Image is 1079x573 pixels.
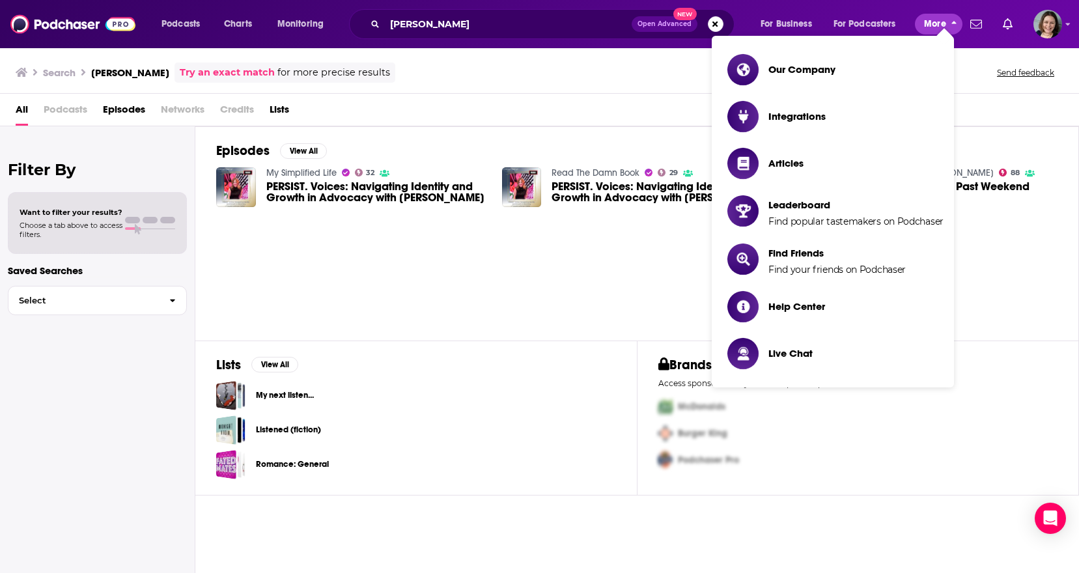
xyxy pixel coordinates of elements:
button: close menu [915,14,962,35]
span: More [924,15,946,33]
span: Find popular tastemakers on Podchaser [768,216,944,227]
span: Articles [768,157,804,169]
span: Monitoring [277,15,324,33]
h3: [PERSON_NAME] [91,66,169,79]
a: My next listen... [256,388,314,402]
span: Podcasts [161,15,200,33]
button: Open AdvancedNew [632,16,697,32]
img: Second Pro Logo [653,420,678,447]
p: Saved Searches [8,264,187,277]
a: 32 [355,169,375,176]
a: Episodes [103,99,145,126]
span: Credits [220,99,254,126]
p: Access sponsor history on the top 5,000 podcasts. [658,378,1058,388]
span: Help Center [768,300,825,313]
img: User Profile [1033,10,1062,38]
span: 88 [1011,170,1020,176]
span: for more precise results [277,65,390,80]
button: View All [251,357,298,372]
a: Read The Damn Book [552,167,639,178]
a: Romance: General [256,457,329,471]
span: Podcasts [44,99,87,126]
h2: Episodes [216,143,270,159]
a: 29 [658,169,678,176]
h3: Search [43,66,76,79]
span: PERSIST. Voices: Navigating Identity and Growth in Advocacy with [PERSON_NAME] [552,181,772,203]
h2: Brands [658,357,712,373]
a: 88 [999,169,1020,176]
button: Send feedback [993,67,1058,78]
a: Listened (fiction) [256,423,321,437]
span: PERSIST. Voices: Navigating Identity and Growth in Advocacy with [PERSON_NAME] [266,181,486,203]
h2: Filter By [8,160,187,179]
button: View All [280,143,327,159]
span: For Podcasters [834,15,896,33]
span: Find your friends on Podchaser [768,264,906,275]
a: Charts [216,14,260,35]
img: PERSIST. Voices: Navigating Identity and Growth in Advocacy with Lauren Lehman Carter [502,167,542,207]
img: PERSIST. Voices: Navigating Identity and Growth in Advocacy with Lauren Lehman Carter [216,167,256,207]
a: PERSIST. Voices: Navigating Identity and Growth in Advocacy with Lauren Lehman Carter [266,181,486,203]
a: All [16,99,28,126]
span: Choose a tab above to access filters. [20,221,122,239]
a: Romance: General [216,450,245,479]
span: Find Friends [768,247,906,259]
div: Search podcasts, credits, & more... [361,9,747,39]
span: Select [8,296,159,305]
a: My Simplified Life [266,167,337,178]
span: Live Chat [768,347,813,359]
img: First Pro Logo [653,393,678,420]
a: Lists [270,99,289,126]
button: open menu [825,14,915,35]
a: Try an exact match [180,65,275,80]
span: Want to filter your results? [20,208,122,217]
a: My next listen... [216,381,245,410]
span: McDonalds [678,401,725,412]
h2: Lists [216,357,241,373]
button: open menu [751,14,828,35]
span: Integrations [768,110,826,122]
button: Show profile menu [1033,10,1062,38]
a: EpisodesView All [216,143,327,159]
input: Search podcasts, credits, & more... [385,14,632,35]
span: Open Advanced [638,21,692,27]
div: Open Intercom Messenger [1035,503,1066,534]
span: 32 [366,170,374,176]
button: open menu [152,14,217,35]
span: Podchaser Pro [678,454,739,466]
span: Burger King [678,428,727,439]
span: New [673,8,697,20]
span: 29 [669,170,678,176]
span: Networks [161,99,204,126]
img: Third Pro Logo [653,447,678,473]
span: Leaderboard [768,199,944,211]
span: Our Company [768,63,835,76]
span: For Business [761,15,812,33]
a: Show notifications dropdown [998,13,1018,35]
a: ListsView All [216,357,298,373]
a: Show notifications dropdown [965,13,987,35]
a: Listened (fiction) [216,415,245,445]
a: PERSIST. Voices: Navigating Identity and Growth in Advocacy with Lauren Lehman Carter [552,181,772,203]
span: Charts [224,15,252,33]
button: Select [8,286,187,315]
button: open menu [268,14,341,35]
span: Logged in as micglogovac [1033,10,1062,38]
img: Podchaser - Follow, Share and Rate Podcasts [10,12,135,36]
